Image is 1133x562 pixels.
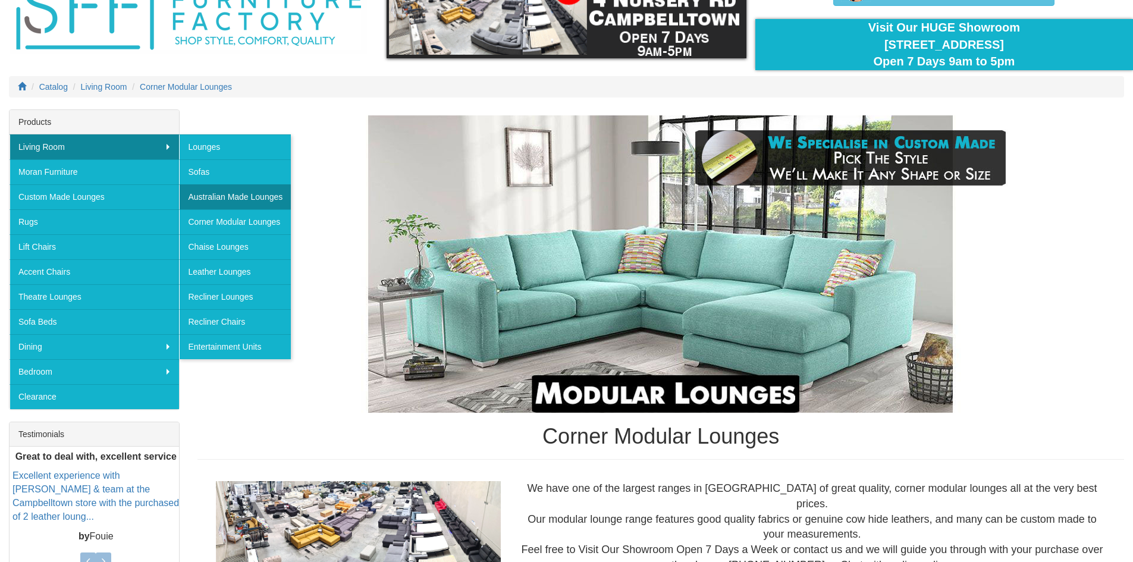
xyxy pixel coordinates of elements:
a: Rugs [10,209,179,234]
a: Theatre Lounges [10,284,179,309]
div: Visit Our HUGE Showroom [STREET_ADDRESS] Open 7 Days 9am to 5pm [764,19,1124,70]
a: Dining [10,334,179,359]
a: Recliner Lounges [179,284,291,309]
a: Catalog [39,82,68,92]
a: Excellent experience with [PERSON_NAME] & team at the Campbelltown store with the purchased of 2 ... [12,471,179,522]
a: Lounges [179,134,291,159]
a: Accent Chairs [10,259,179,284]
h1: Corner Modular Lounges [197,425,1124,448]
p: Fouie [12,530,179,544]
b: by [79,531,90,541]
a: Living Room [81,82,127,92]
img: Corner Modular Lounges [304,115,1018,413]
a: Recliner Chairs [179,309,291,334]
div: Testimonials [10,422,179,447]
a: Living Room [10,134,179,159]
a: Bedroom [10,359,179,384]
a: Leather Lounges [179,259,291,284]
a: Sofas [179,159,291,184]
a: Corner Modular Lounges [140,82,232,92]
b: Great to deal with, excellent service [15,451,177,461]
a: Australian Made Lounges [179,184,291,209]
a: Corner Modular Lounges [179,209,291,234]
a: Entertainment Units [179,334,291,359]
a: Lift Chairs [10,234,179,259]
div: Products [10,110,179,134]
a: Clearance [10,384,179,409]
a: Custom Made Lounges [10,184,179,209]
a: Sofa Beds [10,309,179,334]
a: Moran Furniture [10,159,179,184]
a: Chaise Lounges [179,234,291,259]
